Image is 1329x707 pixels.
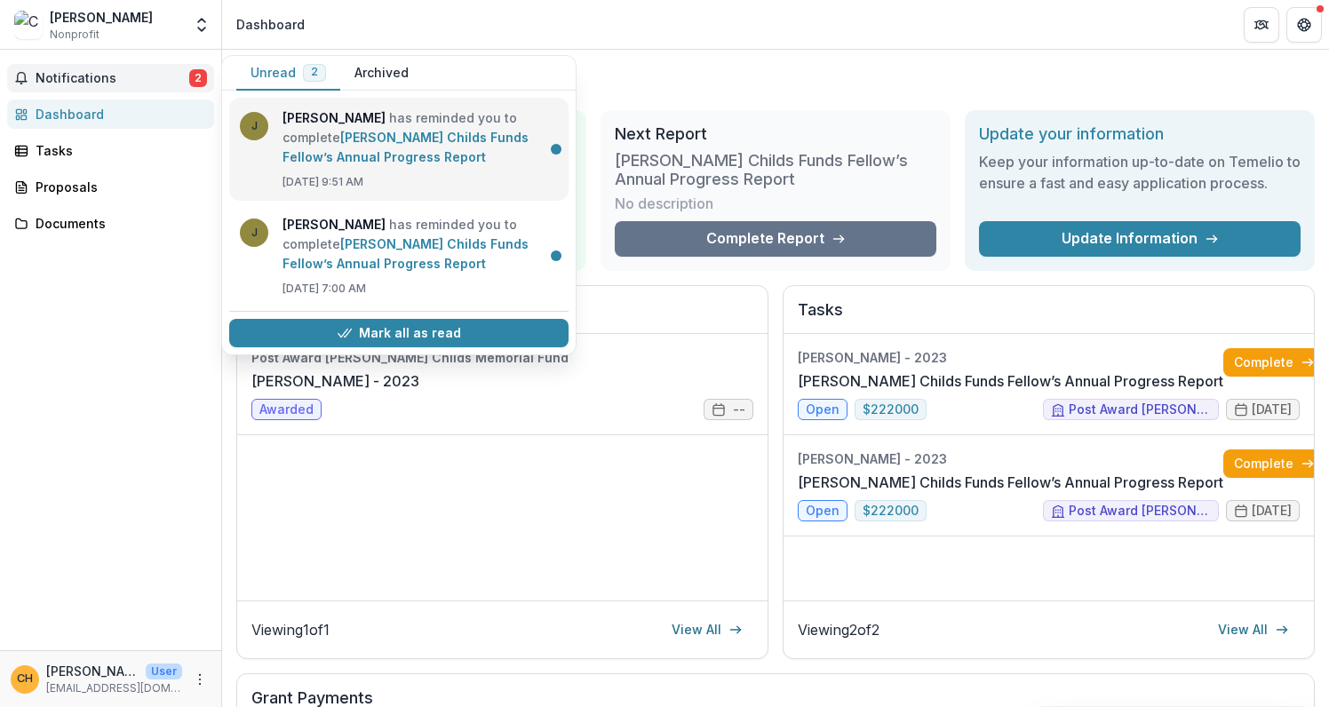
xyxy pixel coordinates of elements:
button: Notifications2 [7,64,214,92]
a: Update Information [979,221,1301,257]
a: Complete [1223,348,1325,377]
a: [PERSON_NAME] Childs Funds Fellow’s Annual Progress Report [283,130,529,164]
div: Dashboard [236,15,305,34]
a: Documents [7,209,214,238]
button: Get Help [1286,7,1322,43]
p: has reminded you to complete [283,108,558,167]
h2: Next Report [615,124,936,144]
div: [PERSON_NAME] [50,8,153,27]
p: [PERSON_NAME] [46,662,139,680]
button: Unread [236,56,340,91]
p: has reminded you to complete [283,215,558,274]
h2: Update your information [979,124,1301,144]
p: Viewing 1 of 1 [251,619,330,640]
button: Archived [340,56,423,91]
span: Notifications [36,71,189,86]
a: Complete Report [615,221,936,257]
a: Complete [1223,449,1325,478]
a: Proposals [7,172,214,202]
div: Changkun Hu [17,673,33,685]
h3: [PERSON_NAME] Childs Funds Fellow’s Annual Progress Report [615,151,936,189]
button: More [189,669,211,690]
a: View All [661,616,753,644]
a: [PERSON_NAME] - 2023 [251,370,419,392]
a: View All [1207,616,1300,644]
span: 2 [311,66,318,78]
span: Nonprofit [50,27,99,43]
div: Tasks [36,141,200,160]
h1: Dashboard [236,64,1315,96]
div: Documents [36,214,200,233]
span: 2 [189,69,207,87]
h2: Tasks [798,300,1300,334]
a: [PERSON_NAME] Childs Funds Fellow’s Annual Progress Report [283,236,529,271]
button: Open entity switcher [189,7,214,43]
p: [EMAIL_ADDRESS][DOMAIN_NAME] [46,680,182,696]
a: Tasks [7,136,214,165]
a: Dashboard [7,99,214,129]
button: Mark all as read [229,319,569,347]
img: Changkun Hu [14,11,43,39]
div: Proposals [36,178,200,196]
a: [PERSON_NAME] Childs Funds Fellow’s Annual Progress Report [798,472,1223,493]
p: No description [615,193,713,214]
h3: Keep your information up-to-date on Temelio to ensure a fast and easy application process. [979,151,1301,194]
p: User [146,663,182,679]
a: [PERSON_NAME] Childs Funds Fellow’s Annual Progress Report [798,370,1223,392]
p: Viewing 2 of 2 [798,619,879,640]
div: Dashboard [36,105,200,123]
button: Partners [1244,7,1279,43]
nav: breadcrumb [229,12,312,37]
